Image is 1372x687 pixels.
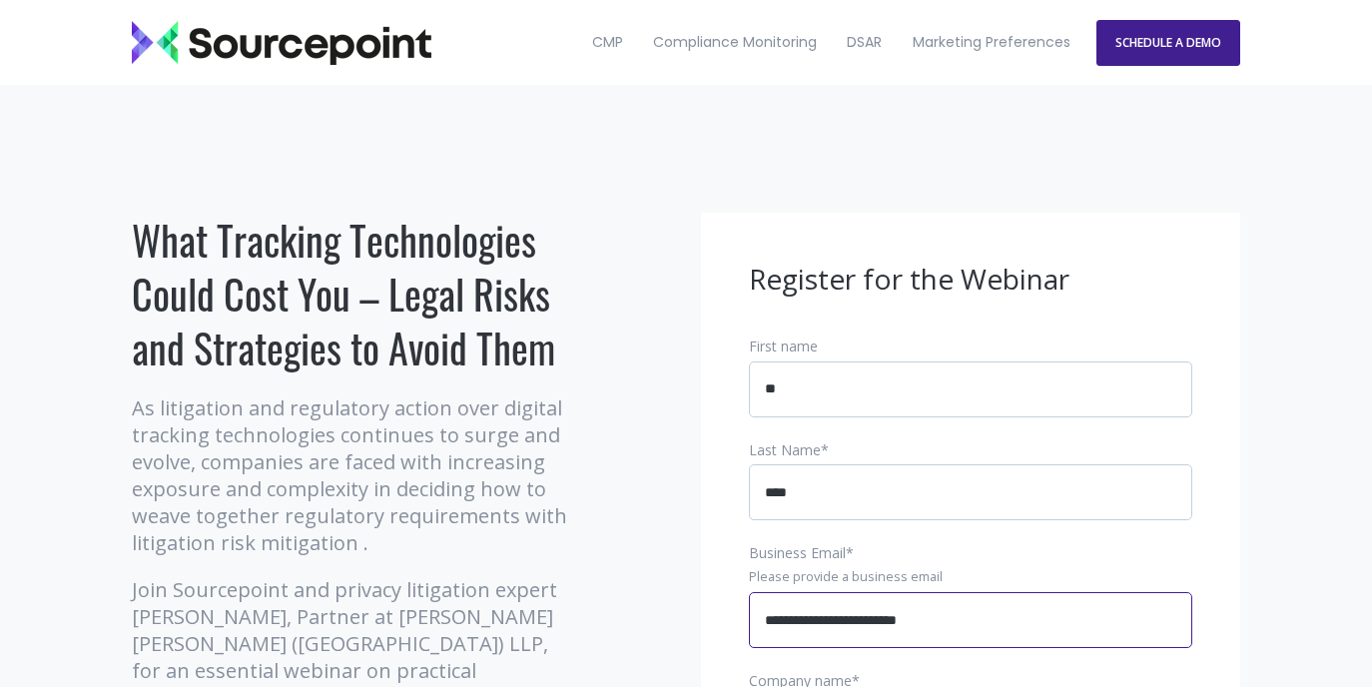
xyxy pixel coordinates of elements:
[749,337,818,355] span: First name
[749,261,1192,299] h3: Register for the Webinar
[132,213,576,374] h1: What Tracking Technologies Could Cost You – Legal Risks and Strategies to Avoid Them
[749,440,821,459] span: Last Name
[749,543,846,562] span: Business Email
[1096,20,1240,66] a: SCHEDULE A DEMO
[132,394,576,556] p: As litigation and regulatory action over digital tracking technologies continues to surge and evo...
[749,568,1192,586] legend: Please provide a business email
[132,21,431,65] img: Sourcepoint_logo_black_transparent (2)-2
